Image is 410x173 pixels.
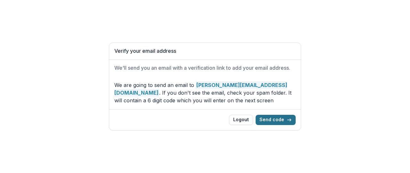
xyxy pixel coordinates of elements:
button: Send code [256,115,296,125]
strong: [PERSON_NAME][EMAIL_ADDRESS][DOMAIN_NAME] [114,81,287,97]
h1: Verify your email address [114,48,296,54]
h2: We'll send you an email with a verification link to add your email address. [114,65,296,71]
button: Logout [229,115,253,125]
p: We are going to send an email to . If you don't see the email, check your spam folder. It will co... [114,81,296,104]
